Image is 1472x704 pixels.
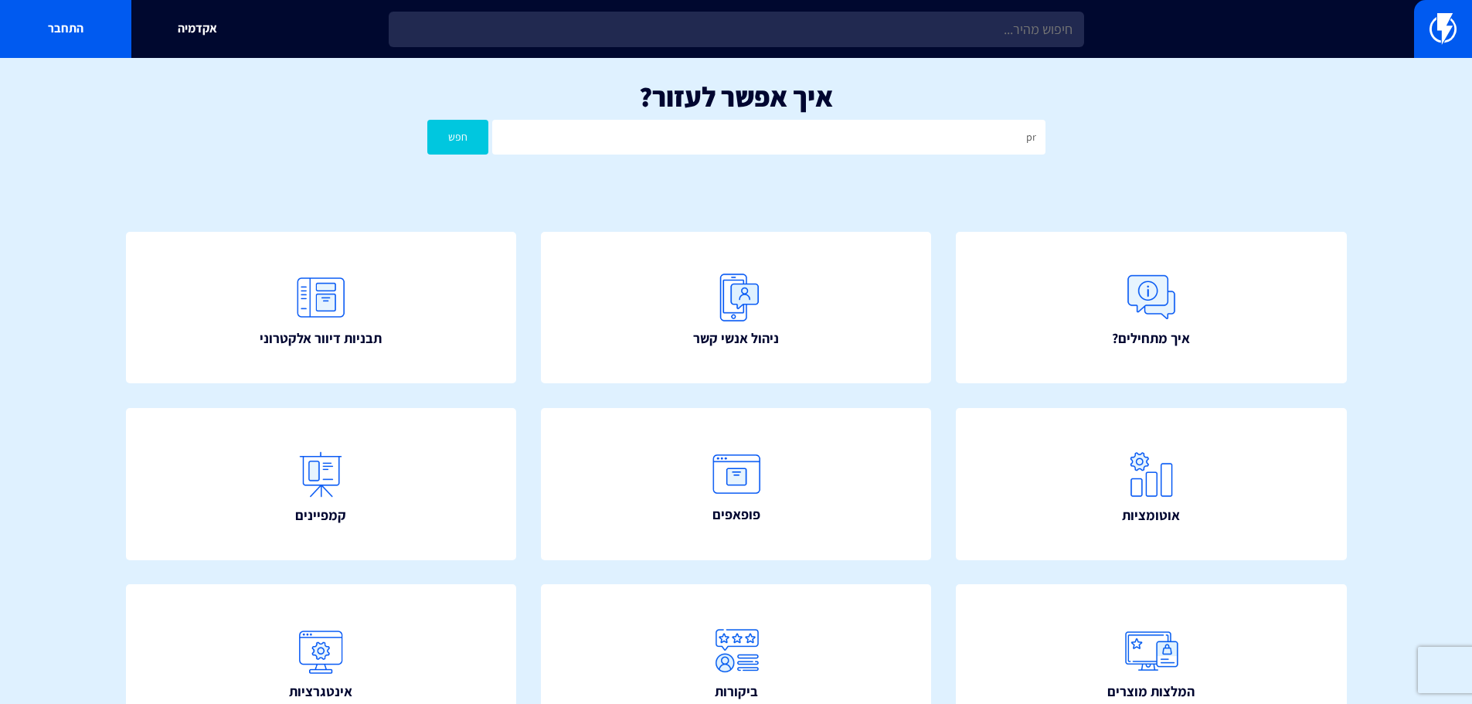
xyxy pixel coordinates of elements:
span: אינטגרציות [289,682,352,702]
input: חיפוש [492,120,1045,155]
a: פופאפים [541,408,932,560]
button: חפש [427,120,489,155]
a: איך מתחילים? [956,232,1347,384]
span: אוטומציות [1122,505,1180,525]
span: המלצות מוצרים [1107,682,1195,702]
a: ניהול אנשי קשר [541,232,932,384]
a: אוטומציות [956,408,1347,560]
span: קמפיינים [295,505,346,525]
input: חיפוש מהיר... [389,12,1084,47]
a: תבניות דיוור אלקטרוני [126,232,517,384]
a: קמפיינים [126,408,517,560]
span: תבניות דיוור אלקטרוני [260,328,382,349]
span: ביקורות [715,682,758,702]
span: פופאפים [712,505,760,525]
h1: איך אפשר לעזור? [23,81,1449,112]
span: איך מתחילים? [1112,328,1190,349]
span: ניהול אנשי קשר [693,328,779,349]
